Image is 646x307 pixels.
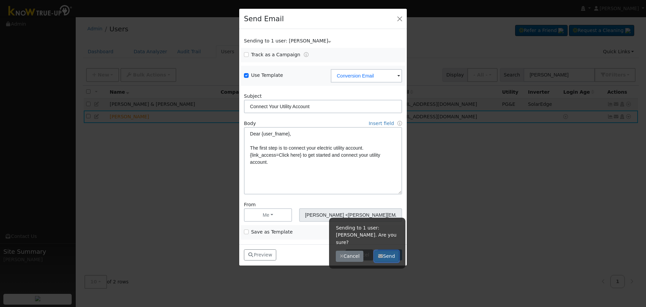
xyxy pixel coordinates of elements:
[244,249,276,261] button: Preview
[241,37,406,44] div: Show users
[244,13,284,24] h4: Send Email
[251,228,293,236] label: Save as Template
[374,251,399,262] button: Send
[244,73,249,78] input: Use Template
[251,51,300,58] label: Track as a Campaign
[331,69,402,83] input: Select a Template
[336,251,363,262] button: Cancel
[244,93,262,100] label: Subject
[369,121,394,126] a: Insert field
[244,201,256,208] label: From
[244,120,256,127] label: Body
[304,52,309,57] a: Tracking Campaigns
[397,121,402,126] a: Fields
[244,52,249,57] input: Track as a Campaign
[244,208,292,222] button: Me
[336,224,399,246] p: Sending to 1 user: [PERSON_NAME]. Are you sure?
[244,229,249,234] input: Save as Template
[251,72,283,79] label: Use Template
